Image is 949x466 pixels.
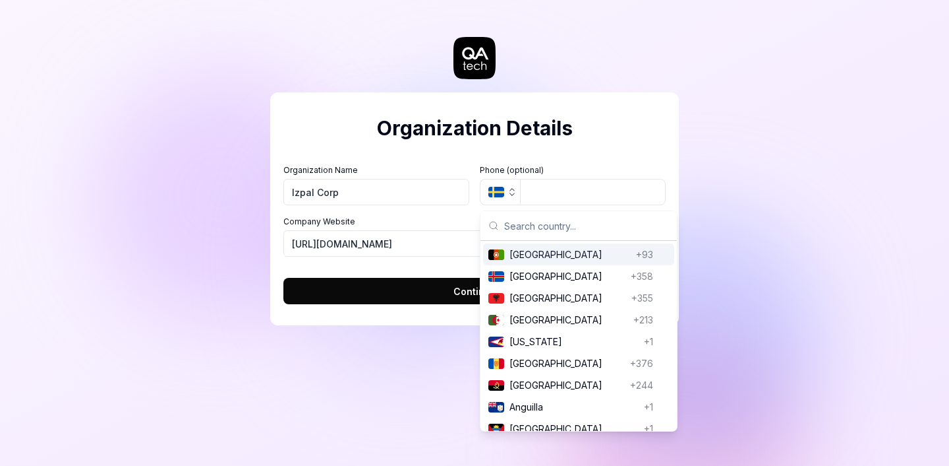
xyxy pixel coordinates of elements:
[630,356,653,370] span: +376
[509,422,639,436] span: [GEOGRAPHIC_DATA]
[644,335,653,349] span: +1
[631,291,653,305] span: +355
[283,164,469,176] label: Organization Name
[509,269,625,283] span: [GEOGRAPHIC_DATA]
[631,269,653,283] span: +358
[283,114,666,143] h2: Organization Details
[636,248,653,261] span: +93
[509,400,639,414] span: Anguilla
[283,216,666,228] label: Company Website
[644,422,653,436] span: +1
[630,378,653,392] span: +244
[283,230,666,257] input: https://
[480,241,677,431] div: Suggestions
[509,291,626,305] span: [GEOGRAPHIC_DATA]
[509,313,628,327] span: [GEOGRAPHIC_DATA]
[633,313,653,327] span: +213
[509,356,625,370] span: [GEOGRAPHIC_DATA]
[283,278,666,304] button: Continue
[509,378,625,392] span: [GEOGRAPHIC_DATA]
[453,284,496,298] span: Continue
[644,400,653,414] span: +1
[509,248,631,261] span: [GEOGRAPHIC_DATA]
[480,164,666,176] label: Phone (optional)
[509,335,639,349] span: [US_STATE]
[504,211,669,240] input: Search country...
